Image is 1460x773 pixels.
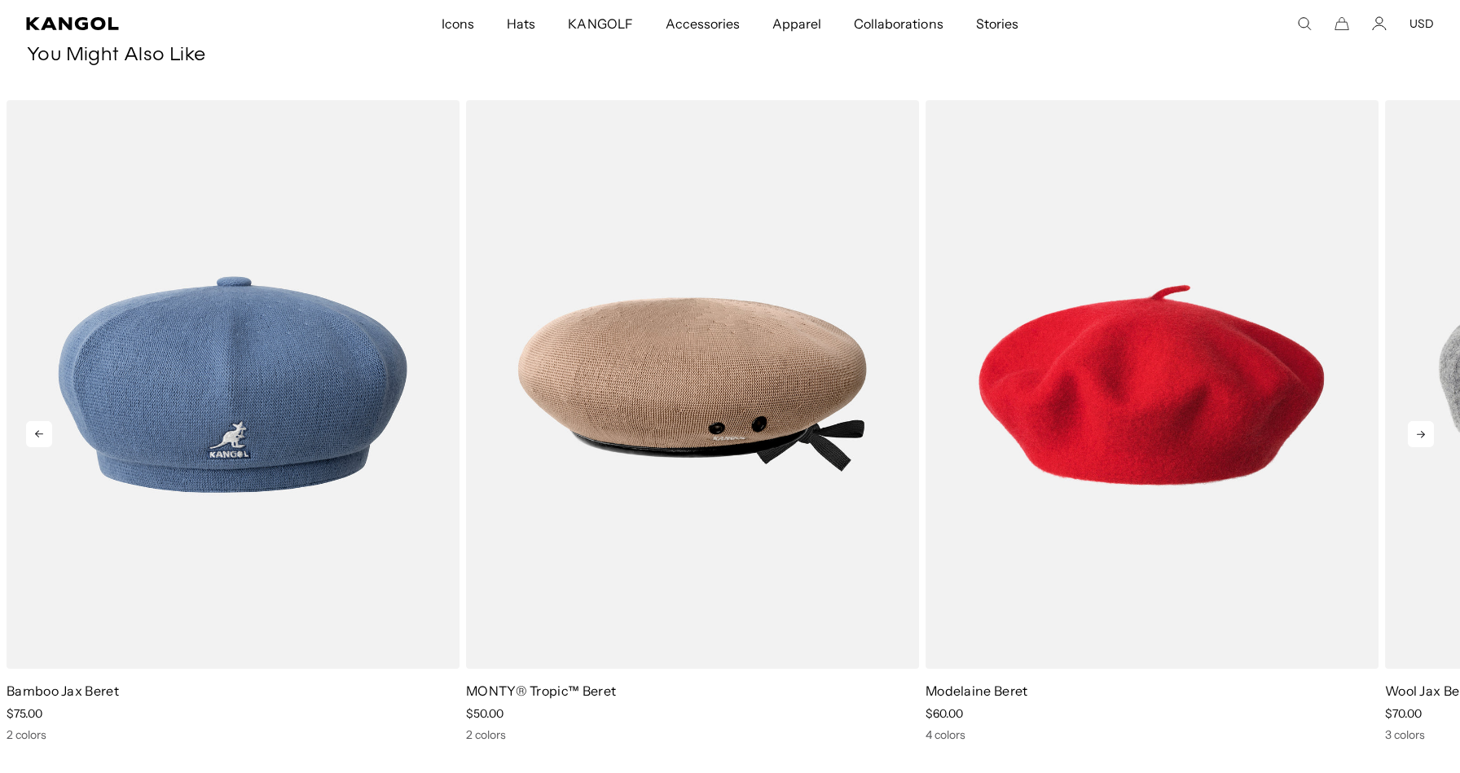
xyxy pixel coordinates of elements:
div: 4 colors [926,727,1379,742]
span: $60.00 [926,706,963,721]
a: MONTY® Tropic™ Beret [466,683,616,699]
a: Modelaine Beret [926,683,1028,699]
a: Kangol [26,17,292,30]
img: Bamboo Jax Beret [7,100,460,669]
button: USD [1409,16,1434,31]
span: $50.00 [466,706,504,721]
a: Bamboo Jax Beret [7,683,119,699]
button: Cart [1335,16,1349,31]
span: $70.00 [1385,706,1422,721]
div: 2 colors [466,727,919,742]
span: $75.00 [7,706,42,721]
div: 2 colors [7,727,460,742]
img: Modelaine Beret [926,100,1379,669]
summary: Search here [1297,16,1312,31]
img: MONTY® Tropic™ Beret [466,100,919,669]
div: 1 of 5 [919,100,1379,742]
div: 5 of 5 [460,100,919,742]
a: Account [1372,16,1387,31]
h3: You Might Also Like [26,43,1434,68]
